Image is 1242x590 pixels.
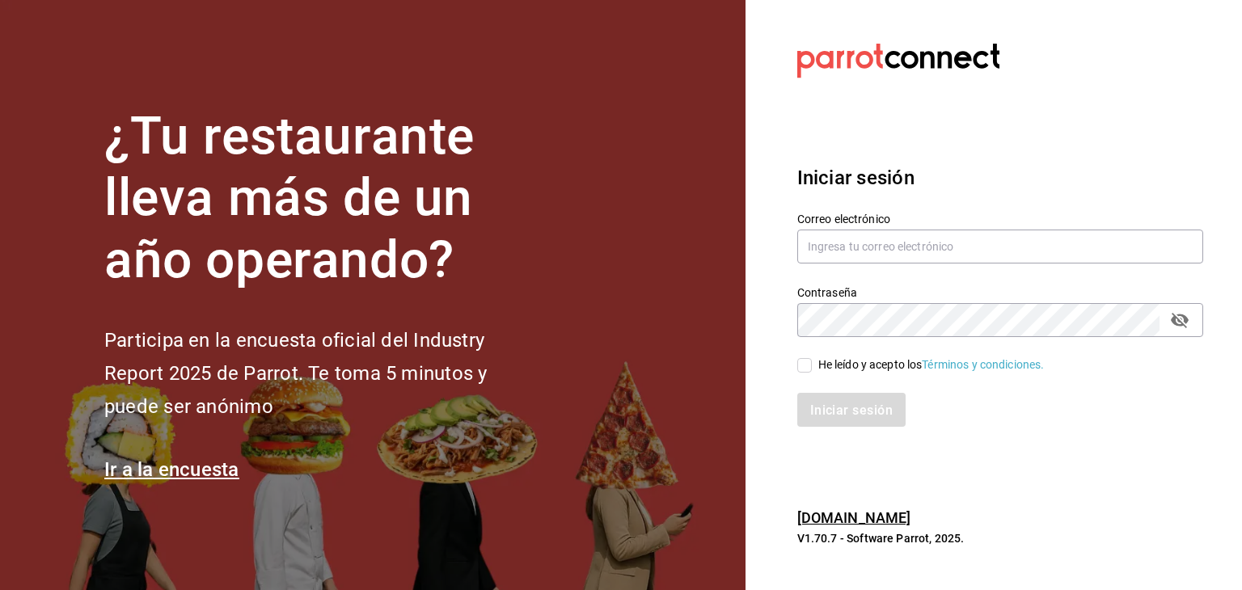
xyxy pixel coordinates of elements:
font: Correo electrónico [797,212,890,225]
a: Términos y condiciones. [922,358,1044,371]
font: V1.70.7 - Software Parrot, 2025. [797,532,965,545]
a: Ir a la encuesta [104,458,239,481]
input: Ingresa tu correo electrónico [797,230,1203,263]
button: campo de contraseña [1166,306,1193,334]
font: Iniciar sesión [797,166,915,189]
font: ¿Tu restaurante lleva más de un año operando? [104,106,475,291]
font: Participa en la encuesta oficial del Industry Report 2025 de Parrot. Te toma 5 minutos y puede se... [104,329,487,418]
a: [DOMAIN_NAME] [797,509,911,526]
font: He leído y acepto los [818,358,923,371]
font: Contraseña [797,285,857,298]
